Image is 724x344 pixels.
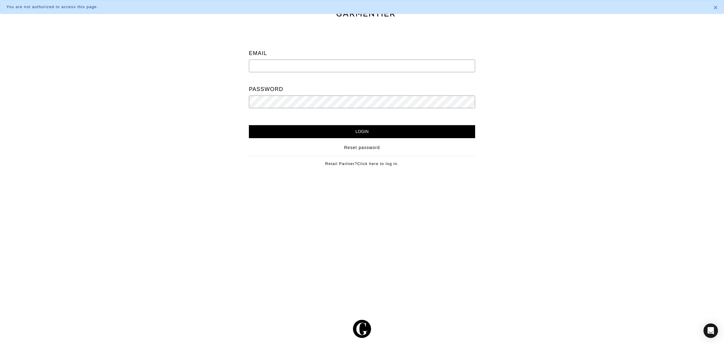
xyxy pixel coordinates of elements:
div: You are not authorized to access this page. [6,4,704,10]
span: × [713,3,718,11]
img: g-602364139e5867ba59c769ce4266a9601a3871a1516a6a4c3533f4bc45e69684.svg [353,320,371,338]
a: Reset password [344,144,380,151]
div: Retail Partner? [249,156,475,167]
label: Password [249,83,283,96]
label: Email [249,47,267,60]
input: Login [249,125,475,138]
div: Open Intercom Messenger [703,323,718,338]
a: Click here to log in. [357,161,399,166]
